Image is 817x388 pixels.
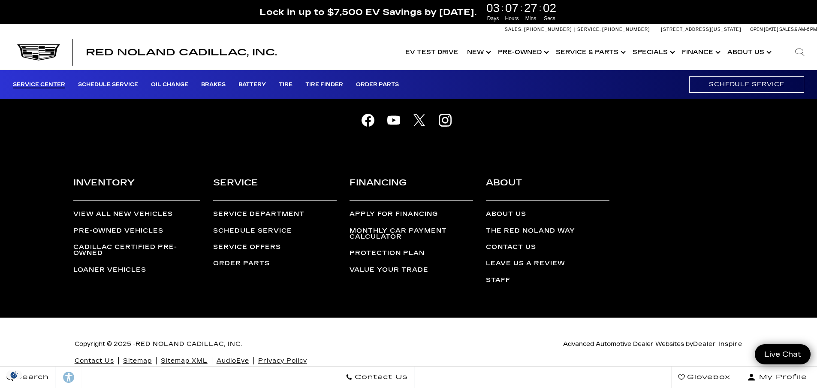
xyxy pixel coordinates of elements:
[356,82,399,88] a: Order Parts
[486,260,565,267] a: Leave Us a Review
[75,357,114,364] a: Contact Us
[779,27,795,32] span: Sales:
[539,2,542,15] span: :
[350,249,425,257] a: Protection Plan
[523,2,539,14] span: 27
[485,2,501,14] span: 03
[693,340,742,348] a: Dealer Inspire
[213,227,292,234] a: Schedule Service
[577,27,601,32] span: Service:
[504,2,520,14] span: 07
[350,227,447,240] a: Monthly Car Payment Calculator
[486,276,510,284] a: Staff
[259,6,476,18] span: Lock in up to $7,500 EV Savings by [DATE].
[73,243,177,257] a: Cadillac Certified Pre-Owned
[802,4,813,15] a: Close
[409,109,430,131] a: X
[486,176,609,201] h3: About
[201,82,226,88] a: Brakes
[13,371,49,383] span: Search
[602,27,650,32] span: [PHONE_NUMBER]
[279,82,292,88] a: Tire
[678,35,723,70] a: Finance
[505,27,523,32] span: Sales:
[4,370,24,379] section: Click to Open Cookie Consent Modal
[524,27,572,32] span: [PHONE_NUMBER]
[485,15,501,22] span: Days
[486,210,526,218] a: About Us
[520,2,523,15] span: :
[213,243,281,251] a: Service Offers
[357,109,379,131] a: facebook
[501,2,504,15] span: :
[661,27,742,32] a: [STREET_ADDRESS][US_STATE]
[86,48,277,57] a: Red Noland Cadillac, Inc.
[723,35,774,70] a: About Us
[504,15,520,22] span: Hours
[350,210,438,218] a: Apply for Financing
[434,109,456,131] a: instagram
[13,82,65,88] a: Service Center
[75,338,402,350] p: Copyright © 2025 -
[760,349,805,359] span: Live Chat
[213,260,270,267] a: Order Parts
[574,27,652,32] a: Service: [PHONE_NUMBER]
[542,2,558,14] span: 02
[78,82,138,88] a: Schedule Service
[123,357,152,364] a: Sitemap
[213,210,304,218] a: Service Department
[258,357,307,364] a: Privacy Policy
[353,371,408,383] span: Contact Us
[151,82,188,88] a: Oil Change
[73,176,200,201] h3: Inventory
[671,367,737,388] a: Glovebox
[161,357,208,364] a: Sitemap XML
[463,35,494,70] a: New
[136,340,242,348] a: Red Noland Cadillac, Inc.
[217,357,249,364] a: AudioEye
[737,367,817,388] button: Open user profile menu
[17,44,60,61] img: Cadillac Dark Logo with Cadillac White Text
[689,76,804,92] a: Schedule Service
[350,266,428,273] a: Value Your Trade
[563,340,742,348] span: Advanced Automotive Dealer Websites by
[755,344,811,364] a: Live Chat
[486,227,575,234] a: The Red Noland Way
[756,371,807,383] span: My Profile
[350,176,473,201] h3: Financing
[401,35,463,70] a: EV Test Drive
[523,15,539,22] span: Mins
[494,35,552,70] a: Pre-Owned
[86,47,277,58] span: Red Noland Cadillac, Inc.
[685,371,730,383] span: Glovebox
[383,109,404,131] a: youtube
[213,176,337,201] h3: Service
[552,35,628,70] a: Service & Parts
[505,27,574,32] a: Sales: [PHONE_NUMBER]
[73,210,173,218] a: View All New Vehicles
[339,367,415,388] a: Contact Us
[750,27,778,32] span: Open [DATE]
[73,266,146,273] a: Loaner Vehicles
[4,370,24,379] img: Opt-Out Icon
[238,82,266,88] a: Battery
[542,15,558,22] span: Secs
[305,82,343,88] a: Tire Finder
[628,35,678,70] a: Specials
[795,27,817,32] span: 9 AM-6 PM
[73,227,163,234] a: Pre-Owned Vehicles
[486,243,536,251] a: Contact Us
